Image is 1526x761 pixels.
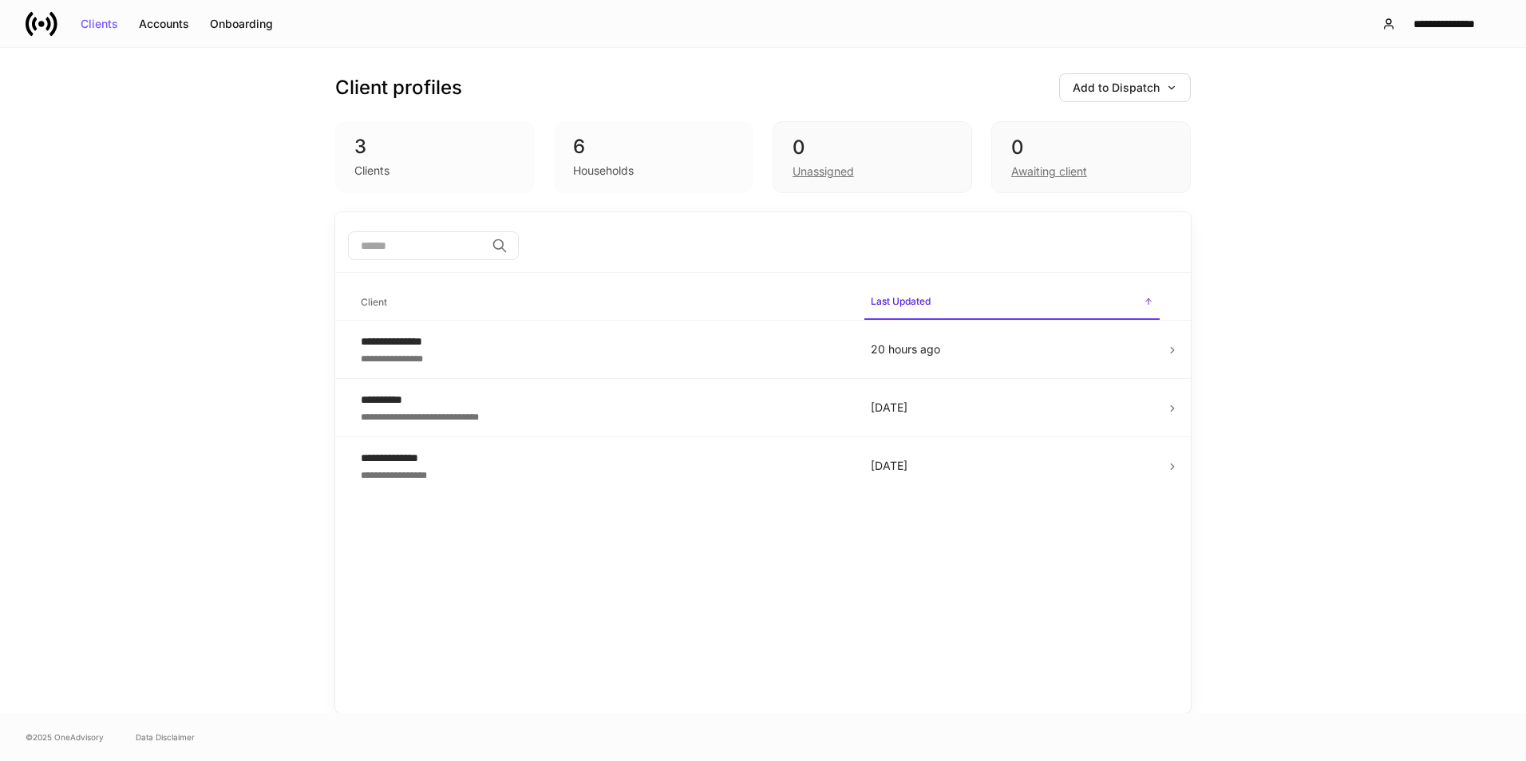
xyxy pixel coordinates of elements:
[871,341,1153,357] p: 20 hours ago
[1059,73,1191,102] button: Add to Dispatch
[81,18,118,30] div: Clients
[793,164,854,179] div: Unassigned
[139,18,189,30] div: Accounts
[991,121,1191,193] div: 0Awaiting client
[1011,164,1087,179] div: Awaiting client
[361,294,387,310] h6: Client
[864,286,1160,320] span: Last Updated
[1073,82,1177,93] div: Add to Dispatch
[354,134,516,160] div: 3
[1011,135,1171,160] div: 0
[354,286,852,319] span: Client
[200,11,283,37] button: Onboarding
[70,11,128,37] button: Clients
[335,75,462,101] h3: Client profiles
[871,400,1153,416] p: [DATE]
[573,163,634,179] div: Households
[128,11,200,37] button: Accounts
[573,134,734,160] div: 6
[871,294,931,309] h6: Last Updated
[210,18,273,30] div: Onboarding
[773,121,972,193] div: 0Unassigned
[354,163,389,179] div: Clients
[871,458,1153,474] p: [DATE]
[26,731,104,743] span: © 2025 OneAdvisory
[793,135,952,160] div: 0
[136,731,195,743] a: Data Disclaimer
